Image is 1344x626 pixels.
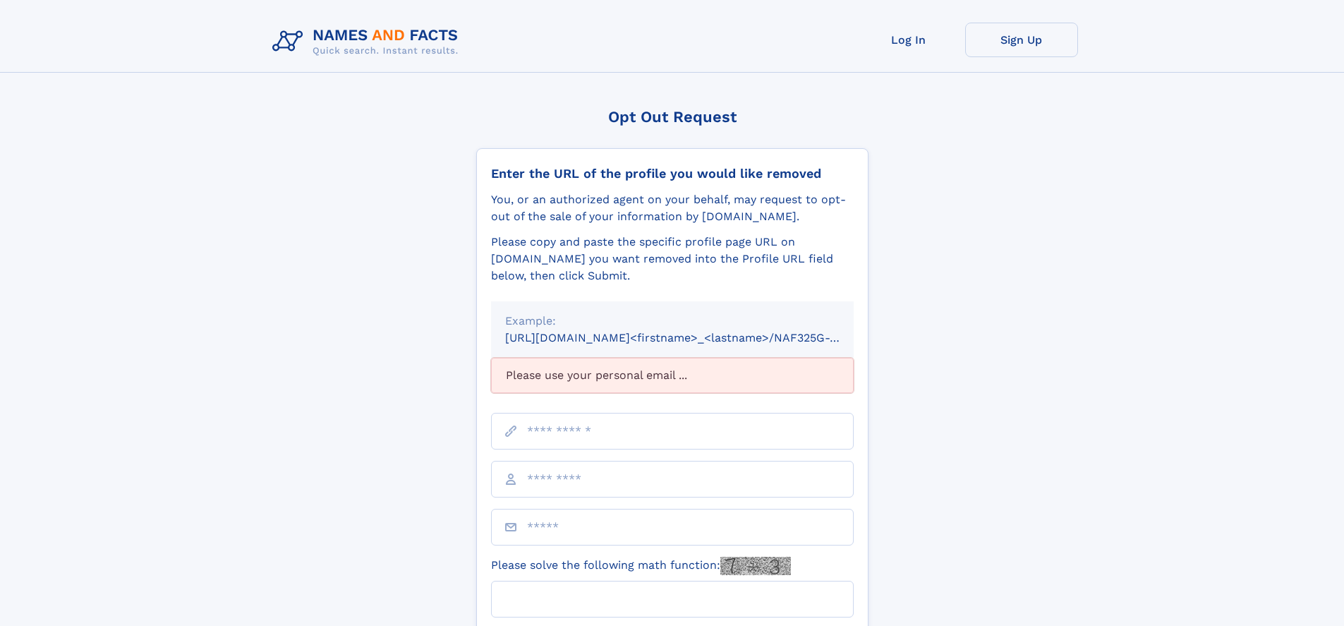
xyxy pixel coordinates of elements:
div: Enter the URL of the profile you would like removed [491,166,854,181]
div: Please copy and paste the specific profile page URL on [DOMAIN_NAME] you want removed into the Pr... [491,234,854,284]
img: Logo Names and Facts [267,23,470,61]
div: You, or an authorized agent on your behalf, may request to opt-out of the sale of your informatio... [491,191,854,225]
small: [URL][DOMAIN_NAME]<firstname>_<lastname>/NAF325G-xxxxxxxx [505,331,880,344]
a: Sign Up [965,23,1078,57]
a: Log In [852,23,965,57]
div: Opt Out Request [476,108,868,126]
div: Please use your personal email ... [491,358,854,393]
label: Please solve the following math function: [491,557,791,575]
div: Example: [505,313,840,330]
